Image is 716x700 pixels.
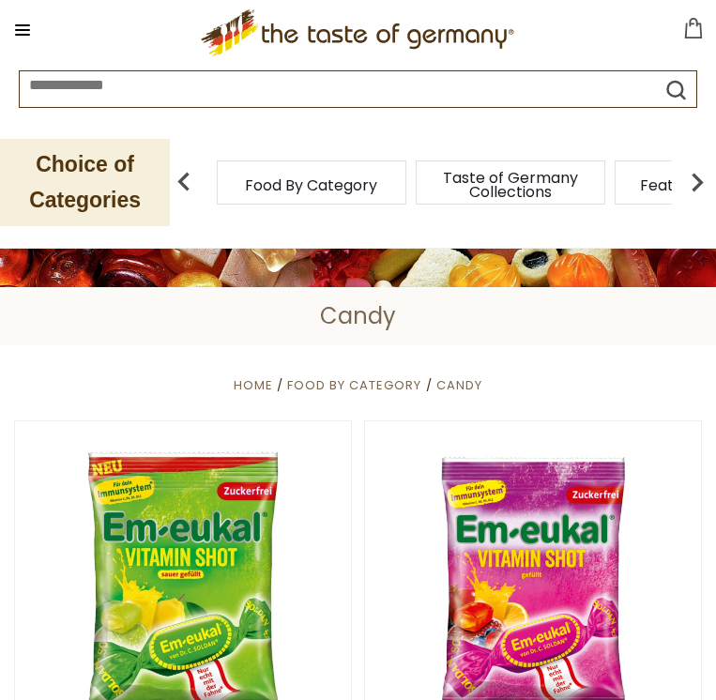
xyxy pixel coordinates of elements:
[678,163,716,201] img: next arrow
[436,376,482,394] a: Candy
[245,178,377,192] a: Food By Category
[287,376,421,394] a: Food By Category
[435,171,586,199] a: Taste of Germany Collections
[165,163,203,201] img: previous arrow
[234,376,273,394] a: Home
